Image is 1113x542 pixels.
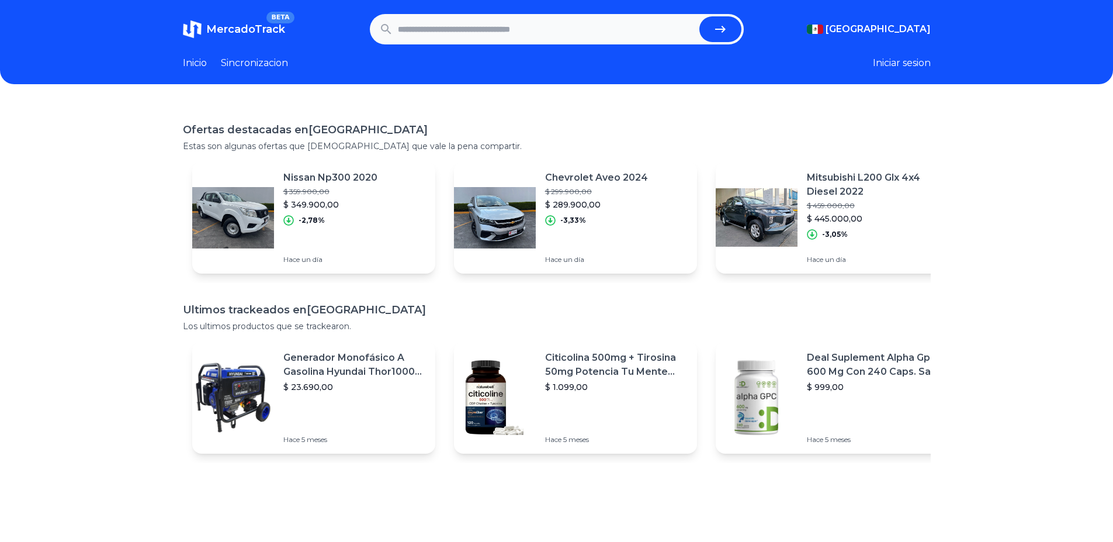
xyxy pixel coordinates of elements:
a: Featured imageCiticolina 500mg + Tirosina 50mg Potencia Tu Mente (120caps) Sabor Sin Sabor$ 1.099... [454,341,697,454]
p: Los ultimos productos que se trackearon. [183,320,931,332]
p: Nissan Np300 2020 [283,171,377,185]
h1: Ofertas destacadas en [GEOGRAPHIC_DATA] [183,122,931,138]
a: Featured imageDeal Suplement Alpha Gpc 600 Mg Con 240 Caps. Salud Cerebral Sabor S/n$ 999,00Hace ... [716,341,959,454]
img: Featured image [716,357,798,439]
p: $ 23.690,00 [283,381,426,393]
h1: Ultimos trackeados en [GEOGRAPHIC_DATA] [183,302,931,318]
img: Featured image [716,177,798,258]
span: BETA [266,12,294,23]
a: MercadoTrackBETA [183,20,285,39]
p: Hace un día [807,255,949,264]
p: $ 359.900,00 [283,187,377,196]
img: Featured image [192,357,274,439]
p: Hace 5 meses [545,435,688,444]
span: [GEOGRAPHIC_DATA] [826,22,931,36]
p: Hace 5 meses [283,435,426,444]
img: Featured image [192,177,274,258]
p: Generador Monofásico A Gasolina Hyundai Thor10000 P 11.5 Kw [283,351,426,379]
span: MercadoTrack [206,23,285,36]
p: Estas son algunas ofertas que [DEMOGRAPHIC_DATA] que vale la pena compartir. [183,140,931,152]
img: MercadoTrack [183,20,202,39]
p: $ 999,00 [807,381,949,393]
a: Featured imageNissan Np300 2020$ 359.900,00$ 349.900,00-2,78%Hace un día [192,161,435,274]
a: Featured imageGenerador Monofásico A Gasolina Hyundai Thor10000 P 11.5 Kw$ 23.690,00Hace 5 meses [192,341,435,454]
p: Chevrolet Aveo 2024 [545,171,648,185]
p: $ 445.000,00 [807,213,949,225]
a: Featured imageMitsubishi L200 Glx 4x4 Diesel 2022$ 459.000,00$ 445.000,00-3,05%Hace un día [716,161,959,274]
p: $ 289.900,00 [545,199,648,210]
p: $ 349.900,00 [283,199,377,210]
p: Citicolina 500mg + Tirosina 50mg Potencia Tu Mente (120caps) Sabor Sin Sabor [545,351,688,379]
img: Featured image [454,177,536,258]
p: Hace un día [283,255,377,264]
a: Sincronizacion [221,56,288,70]
p: $ 1.099,00 [545,381,688,393]
button: [GEOGRAPHIC_DATA] [807,22,931,36]
p: -3,33% [560,216,586,225]
img: Featured image [454,357,536,439]
button: Iniciar sesion [873,56,931,70]
a: Inicio [183,56,207,70]
img: Mexico [807,25,823,34]
p: Hace un día [545,255,648,264]
p: Deal Suplement Alpha Gpc 600 Mg Con 240 Caps. Salud Cerebral Sabor S/n [807,351,949,379]
p: $ 459.000,00 [807,201,949,210]
p: -2,78% [299,216,325,225]
a: Featured imageChevrolet Aveo 2024$ 299.900,00$ 289.900,00-3,33%Hace un día [454,161,697,274]
p: Mitsubishi L200 Glx 4x4 Diesel 2022 [807,171,949,199]
p: Hace 5 meses [807,435,949,444]
p: -3,05% [822,230,848,239]
p: $ 299.900,00 [545,187,648,196]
